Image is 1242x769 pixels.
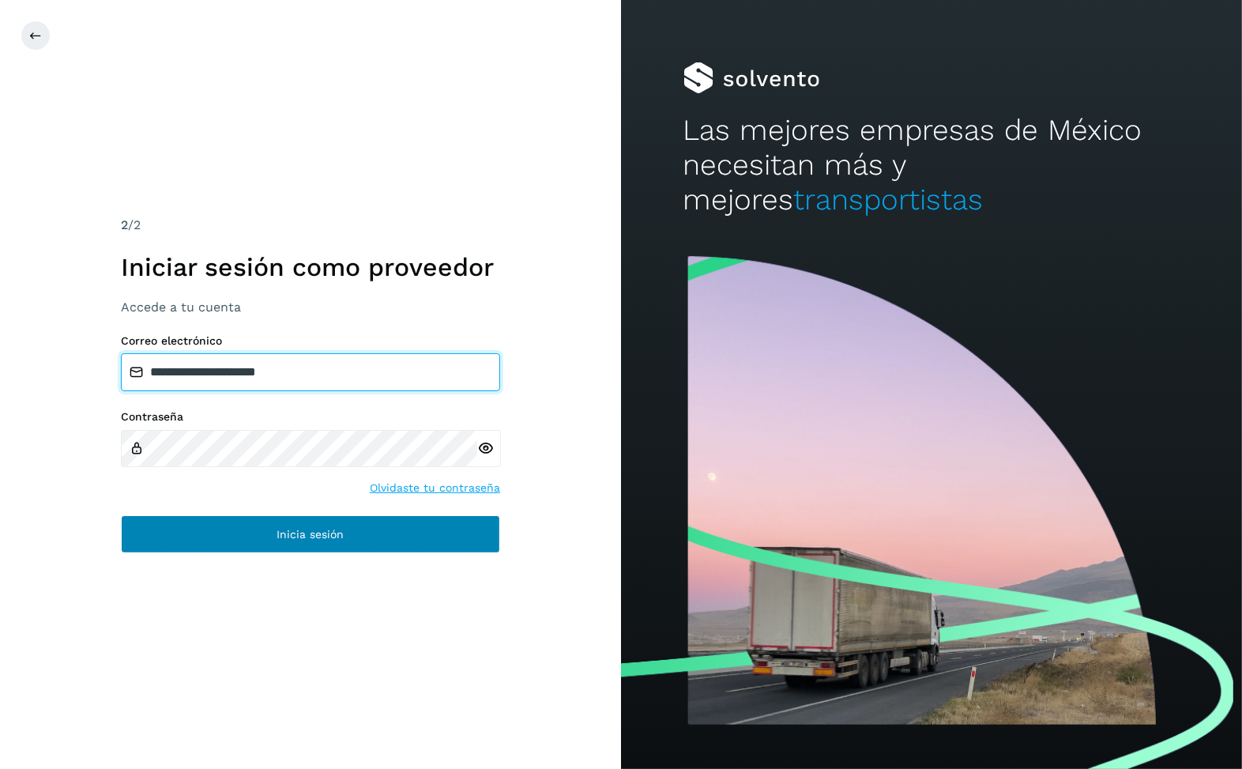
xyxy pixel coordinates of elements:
[121,216,500,235] div: /2
[683,113,1180,218] h2: Las mejores empresas de México necesitan más y mejores
[121,252,500,282] h1: Iniciar sesión como proveedor
[121,410,500,424] label: Contraseña
[277,529,344,540] span: Inicia sesión
[121,300,500,315] h3: Accede a tu cuenta
[794,183,984,217] span: transportistas
[121,334,500,348] label: Correo electrónico
[370,480,500,496] a: Olvidaste tu contraseña
[121,217,128,232] span: 2
[121,515,500,553] button: Inicia sesión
